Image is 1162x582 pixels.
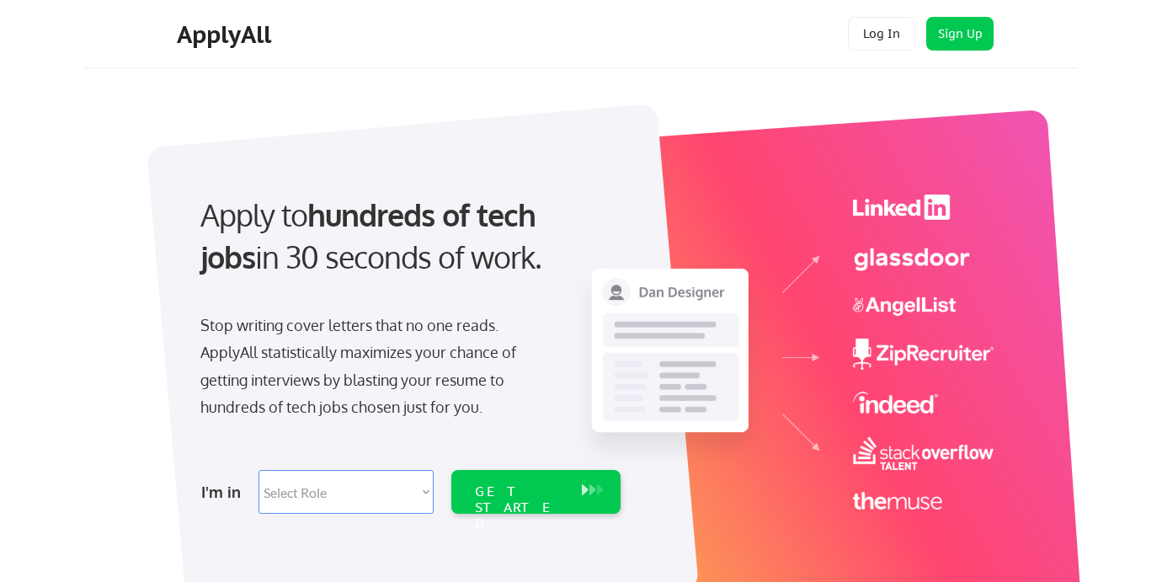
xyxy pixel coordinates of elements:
[200,312,546,421] div: Stop writing cover letters that no one reads. ApplyAll statistically maximizes your chance of get...
[475,483,565,532] div: GET STARTED
[200,194,614,279] div: Apply to in 30 seconds of work.
[848,17,915,51] button: Log In
[177,20,276,49] div: ApplyAll
[926,17,994,51] button: Sign Up
[201,478,248,505] div: I'm in
[200,195,543,275] strong: hundreds of tech jobs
